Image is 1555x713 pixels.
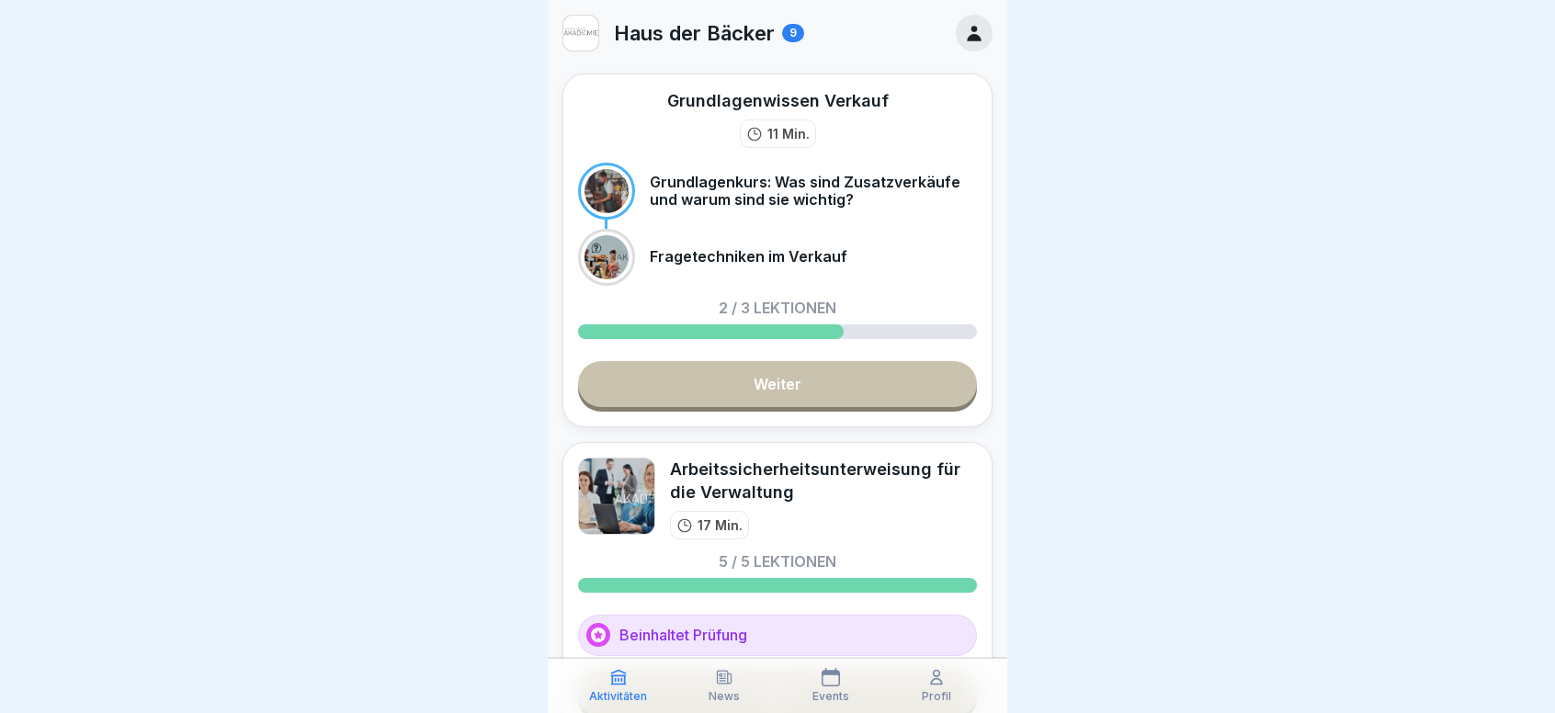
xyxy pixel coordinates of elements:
[719,554,836,569] p: 5 / 5 Lektionen
[578,458,655,535] img: uu40vofrwkrcojczpz6qgbpy.png
[650,248,847,266] p: Fragetechniken im Verkauf
[578,361,977,407] a: Weiter
[614,21,775,45] p: Haus der Bäcker
[563,16,598,51] img: h1uq8udo25ity8yr8xlavs7l.png
[698,515,743,535] p: 17 Min.
[782,24,804,42] div: 9
[578,615,977,656] div: Beinhaltet Prüfung
[709,690,740,703] p: News
[922,690,951,703] p: Profil
[589,690,647,703] p: Aktivitäten
[667,89,889,112] div: Grundlagenwissen Verkauf
[812,690,849,703] p: Events
[650,174,977,209] p: Grundlagenkurs: Was sind Zusatzverkäufe und warum sind sie wichtig?
[767,124,810,143] p: 11 Min.
[670,458,977,504] div: Arbeitssicherheitsunterweisung für die Verwaltung
[719,300,836,315] p: 2 / 3 Lektionen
